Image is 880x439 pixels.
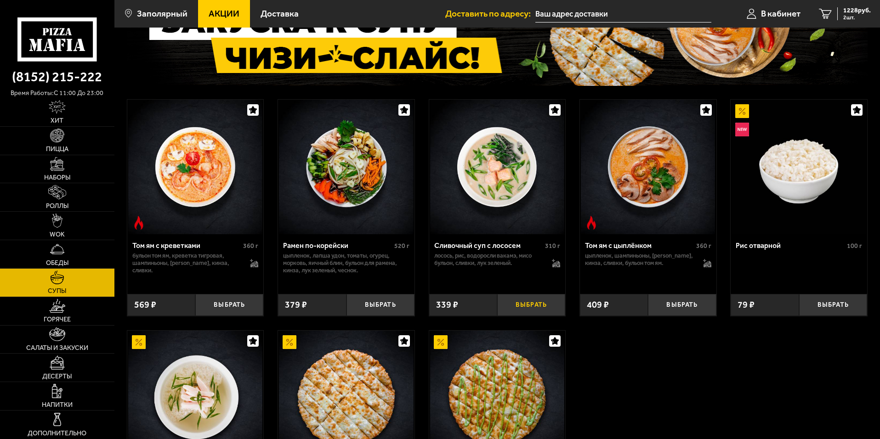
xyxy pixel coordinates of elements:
[28,430,86,437] span: Дополнительно
[585,241,694,250] div: Том ям с цыплёнком
[195,294,263,316] button: Выбрать
[843,15,871,20] span: 2 шт.
[735,123,749,136] img: Новинка
[847,242,862,250] span: 100 г
[283,252,409,274] p: цыпленок, лапша удон, томаты, огурец, морковь, яичный блин, бульон для рамена, кинза, лук зеленый...
[127,100,264,234] a: Острое блюдоТом ям с креветками
[587,300,609,310] span: 409 ₽
[48,288,66,294] span: Супы
[346,294,414,316] button: Выбрать
[394,242,409,250] span: 520 г
[132,216,146,230] img: Острое блюдо
[46,203,68,209] span: Роллы
[209,9,239,18] span: Акции
[732,100,866,234] img: Рис отварной
[51,118,63,124] span: Хит
[535,6,711,23] span: Мурманская область, Печенгский муниципальный округ, Юбилейная улица, 13
[580,100,716,234] a: Острое блюдоТом ям с цыплёнком
[434,335,448,349] img: Акционный
[581,100,715,234] img: Том ям с цыплёнком
[44,174,70,181] span: Наборы
[497,294,565,316] button: Выбрать
[132,335,146,349] img: Акционный
[736,241,845,250] div: Рис отварной
[545,242,560,250] span: 310 г
[44,316,71,323] span: Горячее
[283,335,296,349] img: Акционный
[285,300,307,310] span: 379 ₽
[434,241,543,250] div: Сливочный суп с лососем
[445,9,535,18] span: Доставить по адресу:
[696,242,711,250] span: 360 г
[50,231,65,238] span: WOK
[132,241,241,250] div: Том ям с креветками
[26,345,88,351] span: Салаты и закуски
[761,9,801,18] span: В кабинет
[436,300,458,310] span: 339 ₽
[283,241,392,250] div: Рамен по-корейски
[843,7,871,14] span: 1228 руб.
[799,294,867,316] button: Выбрать
[132,252,241,274] p: бульон том ям, креветка тигровая, шампиньоны, [PERSON_NAME], кинза, сливки.
[46,260,68,266] span: Обеды
[430,100,564,234] img: Сливочный суп с лососем
[261,9,299,18] span: Доставка
[279,100,413,234] img: Рамен по-корейски
[429,100,566,234] a: Сливочный суп с лососем
[738,300,755,310] span: 79 ₽
[648,294,716,316] button: Выбрать
[46,146,68,152] span: Пицца
[535,6,711,23] input: Ваш адрес доставки
[134,300,156,310] span: 569 ₽
[735,104,749,118] img: Акционный
[243,242,258,250] span: 360 г
[585,252,694,267] p: цыпленок, шампиньоны, [PERSON_NAME], кинза, сливки, бульон том ям.
[42,402,73,408] span: Напитки
[585,216,598,230] img: Острое блюдо
[434,252,543,267] p: лосось, рис, водоросли вакамэ, мисо бульон, сливки, лук зеленый.
[278,100,414,234] a: Рамен по-корейски
[42,373,72,380] span: Десерты
[128,100,262,234] img: Том ям с креветками
[137,9,187,18] span: Заполярный
[731,100,867,234] a: АкционныйНовинкаРис отварной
